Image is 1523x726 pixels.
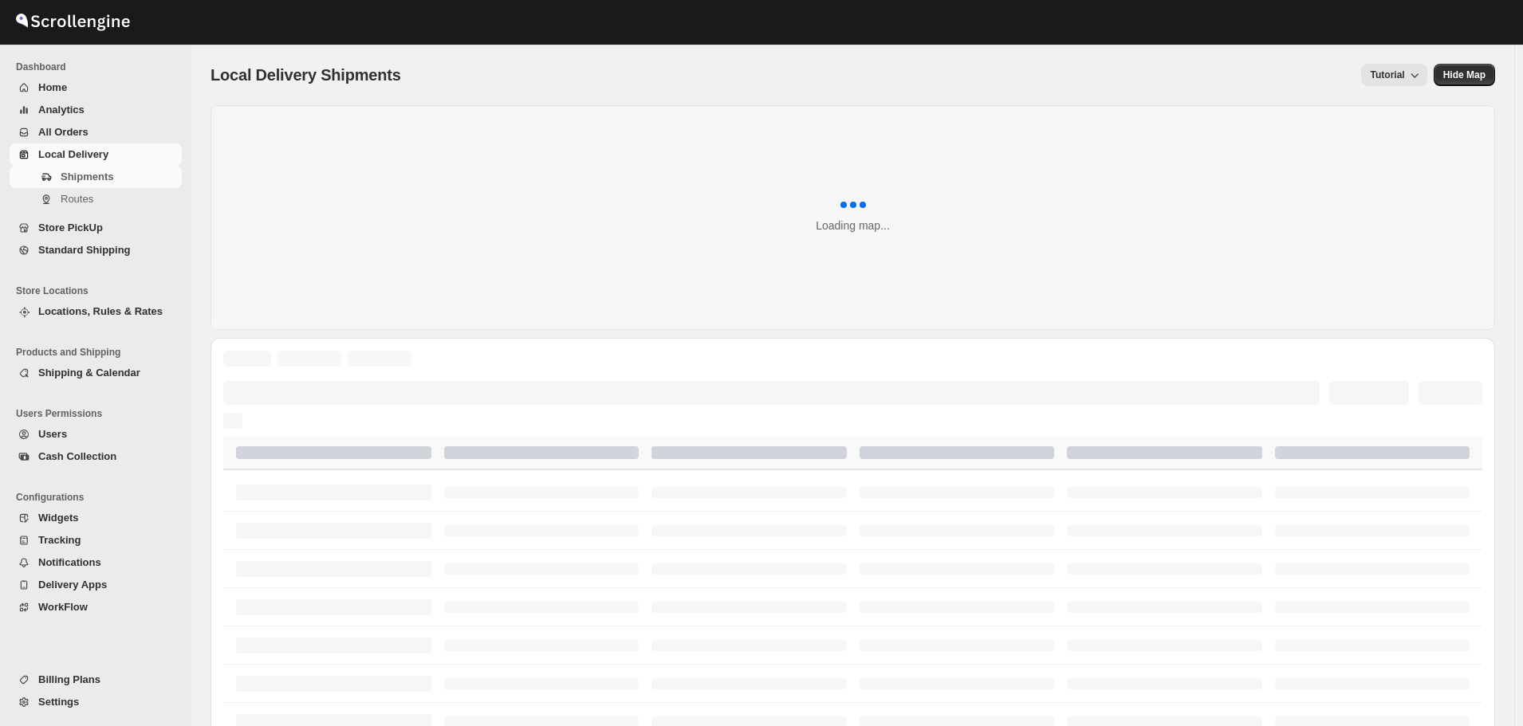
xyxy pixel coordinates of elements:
span: Home [38,81,67,93]
button: Routes [10,188,182,210]
button: Users [10,423,182,445]
button: Locations, Rules & Rates [10,300,182,323]
span: Routes [61,193,93,205]
button: Settings [10,691,182,713]
span: Tutorial [1371,69,1405,81]
span: Users Permissions [16,407,183,420]
button: Home [10,77,182,99]
span: Cash Collection [38,450,116,462]
button: Delivery Apps [10,574,182,596]
div: Loading map... [816,218,890,233]
span: Store PickUp [38,222,103,233]
span: Dashboard [16,61,183,73]
button: Billing Plans [10,669,182,691]
span: WorkFlow [38,601,88,613]
span: Configurations [16,491,183,504]
span: Billing Plans [38,673,100,685]
span: Users [38,428,67,440]
span: Widgets [38,512,78,524]
span: Shipping & Calendar [38,367,140,379]
span: Delivery Apps [38,579,107,591]
span: Local Delivery [38,148,108,160]
span: All Orders [38,126,89,138]
span: Analytics [38,104,85,116]
button: Widgets [10,507,182,529]
button: Analytics [10,99,182,121]
span: Hide Map [1443,69,1486,81]
span: Products and Shipping [16,346,183,359]
button: Shipments [10,166,182,188]
button: WorkFlow [10,596,182,618]
button: Cash Collection [10,445,182,468]
span: Locations, Rules & Rates [38,305,163,317]
button: Notifications [10,551,182,574]
button: Map action label [1434,64,1495,86]
span: Local Delivery Shipments [211,66,401,84]
span: Shipments [61,171,113,182]
span: Standard Shipping [38,244,131,256]
span: Tracking [38,534,81,546]
button: All Orders [10,121,182,143]
span: Notifications [38,556,101,568]
span: Store Locations [16,285,183,297]
button: Tutorial [1361,64,1427,86]
button: Tracking [10,529,182,551]
button: Shipping & Calendar [10,362,182,384]
span: Settings [38,696,79,708]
